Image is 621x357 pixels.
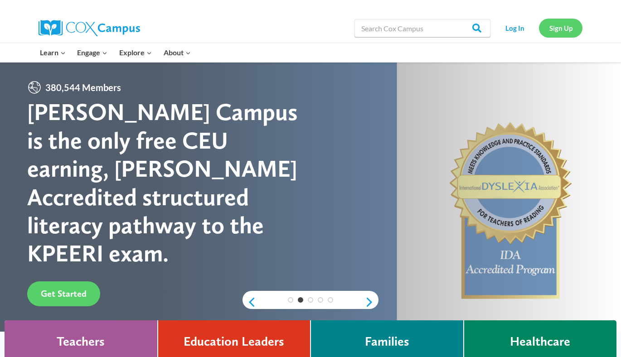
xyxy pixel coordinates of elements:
[298,297,303,303] a: 2
[365,297,378,308] a: next
[34,43,196,62] nav: Primary Navigation
[365,334,409,349] h4: Families
[184,334,284,349] h4: Education Leaders
[318,297,323,303] a: 4
[113,43,158,62] button: Child menu of Explore
[158,43,197,62] button: Child menu of About
[510,334,570,349] h4: Healthcare
[39,20,140,36] img: Cox Campus
[72,43,114,62] button: Child menu of Engage
[243,293,378,311] div: content slider buttons
[328,297,333,303] a: 5
[42,80,125,95] span: 380,544 Members
[57,334,105,349] h4: Teachers
[34,43,72,62] button: Child menu of Learn
[495,19,534,37] a: Log In
[495,19,582,37] nav: Secondary Navigation
[539,19,582,37] a: Sign Up
[41,288,87,299] span: Get Started
[308,297,313,303] a: 3
[27,98,310,267] div: [PERSON_NAME] Campus is the only free CEU earning, [PERSON_NAME] Accredited structured literacy p...
[243,297,256,308] a: previous
[27,281,100,306] a: Get Started
[288,297,293,303] a: 1
[354,19,490,37] input: Search Cox Campus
